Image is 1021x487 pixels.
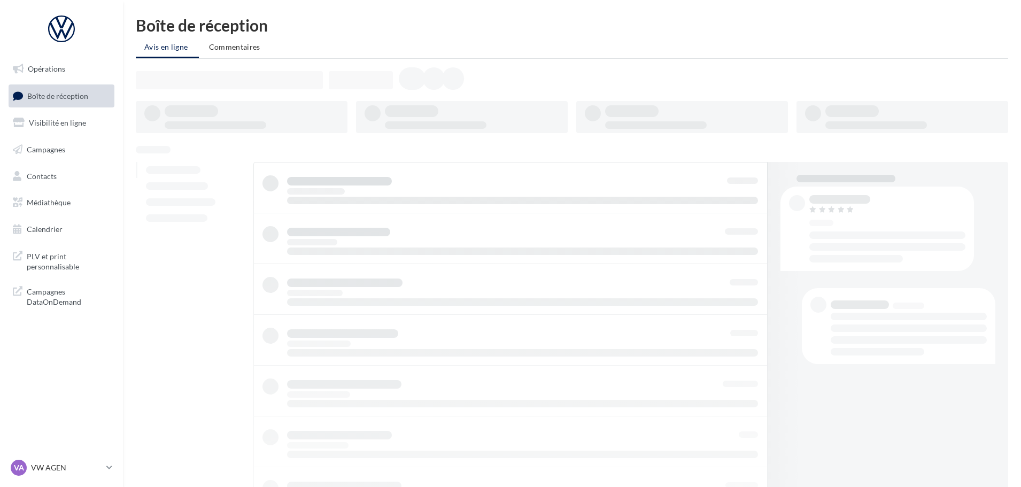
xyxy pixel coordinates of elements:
[6,280,117,312] a: Campagnes DataOnDemand
[27,225,63,234] span: Calendrier
[27,198,71,207] span: Médiathèque
[27,249,110,272] span: PLV et print personnalisable
[14,462,24,473] span: VA
[6,84,117,107] a: Boîte de réception
[6,218,117,241] a: Calendrier
[209,42,260,51] span: Commentaires
[6,165,117,188] a: Contacts
[9,458,114,478] a: VA VW AGEN
[27,284,110,307] span: Campagnes DataOnDemand
[6,112,117,134] a: Visibilité en ligne
[136,17,1008,33] div: Boîte de réception
[6,58,117,80] a: Opérations
[6,245,117,276] a: PLV et print personnalisable
[6,191,117,214] a: Médiathèque
[29,118,86,127] span: Visibilité en ligne
[27,171,57,180] span: Contacts
[28,64,65,73] span: Opérations
[27,145,65,154] span: Campagnes
[27,91,88,100] span: Boîte de réception
[6,138,117,161] a: Campagnes
[31,462,102,473] p: VW AGEN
